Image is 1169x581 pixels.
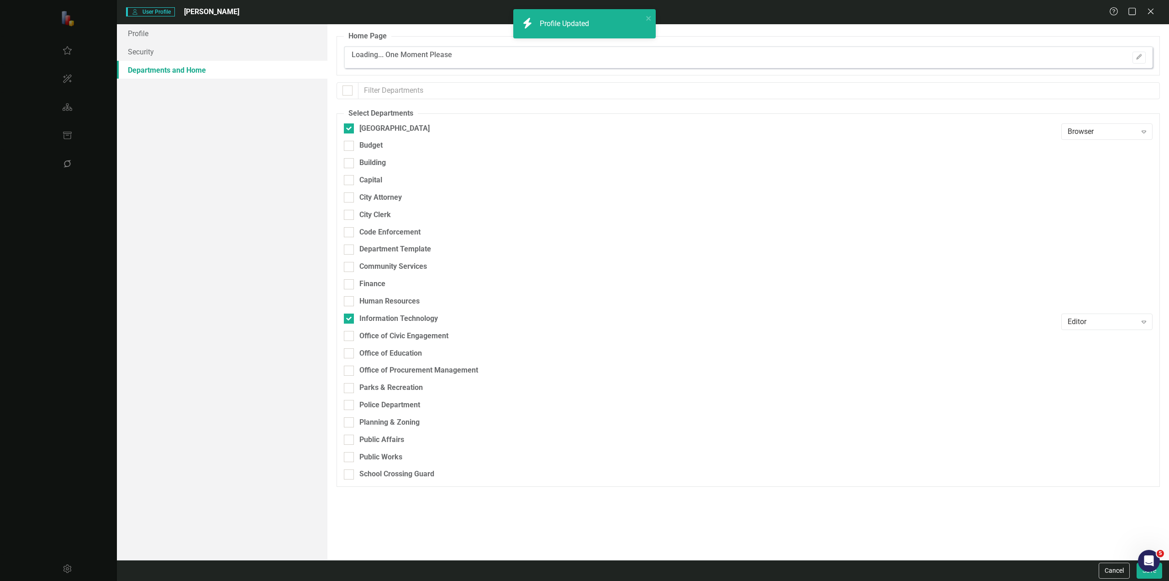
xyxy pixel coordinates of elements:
div: City Attorney [359,192,402,203]
button: Please Save To Continue [1132,52,1146,64]
a: Profile [117,24,327,43]
input: Filter Departments [358,82,1160,99]
a: Departments and Home [117,61,327,79]
div: Editor [1068,316,1137,327]
div: School Crossing Guard [359,469,434,480]
button: close [646,13,652,23]
div: Public Works [359,452,402,463]
span: [PERSON_NAME] [184,7,239,16]
p: Loading... One Moment Please [352,50,452,60]
div: Department Template [359,244,431,255]
div: Information Technology [359,314,438,324]
div: Planning & Zoning [359,417,420,428]
a: Security [117,43,327,61]
button: Cancel [1099,563,1130,579]
div: Office of Education [359,348,422,359]
div: Budget [359,140,383,151]
div: Capital [359,175,382,186]
div: Parks & Recreation [359,383,423,393]
legend: Home Page [344,31,391,42]
div: Building [359,158,386,168]
div: Public Affairs [359,435,404,445]
div: City Clerk [359,210,391,220]
div: Human Resources [359,296,420,307]
span: 5 [1157,550,1164,557]
legend: Select Departments [344,108,418,119]
div: Office of Procurement Management [359,365,478,376]
div: Community Services [359,261,427,272]
div: Browser [1068,126,1137,137]
span: User Profile [126,7,175,16]
div: Profile Updated [540,19,591,29]
iframe: Intercom live chat [1138,550,1160,572]
div: Office of Civic Engagement [359,331,448,341]
div: [GEOGRAPHIC_DATA] [359,123,430,134]
div: Finance [359,279,385,289]
div: Code Enforcement [359,227,421,238]
div: Police Department [359,400,420,410]
button: Save [1137,563,1162,579]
